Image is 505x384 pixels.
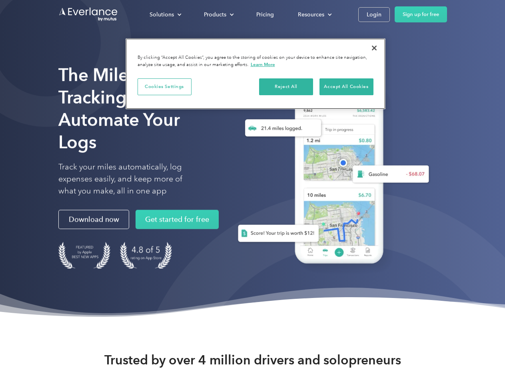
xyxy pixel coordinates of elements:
div: Privacy [126,38,385,109]
a: Get started for free [136,210,219,229]
div: Cookie banner [126,38,385,109]
button: Accept All Cookies [319,78,373,95]
div: Solutions [150,10,174,20]
a: Sign up for free [395,6,447,22]
strong: Trusted by over 4 million drivers and solopreneurs [104,352,401,368]
div: Products [204,10,226,20]
a: Login [358,7,390,22]
button: Reject All [259,78,313,95]
p: Track your miles automatically, log expenses easily, and keep more of what you make, all in one app [58,161,201,197]
a: Download now [58,210,129,229]
div: Products [196,8,240,22]
a: Go to homepage [58,7,118,22]
div: Resources [290,8,338,22]
div: Pricing [256,10,274,20]
div: By clicking “Accept All Cookies”, you agree to the storing of cookies on your device to enhance s... [138,54,373,68]
a: Pricing [248,8,282,22]
img: 4.9 out of 5 stars on the app store [120,242,172,269]
img: Everlance, mileage tracker app, expense tracking app [225,76,435,276]
div: Solutions [142,8,188,22]
a: More information about your privacy, opens in a new tab [251,62,275,67]
img: Badge for Featured by Apple Best New Apps [58,242,110,269]
div: Resources [298,10,324,20]
button: Cookies Settings [138,78,192,95]
button: Close [365,39,383,57]
div: Login [367,10,381,20]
